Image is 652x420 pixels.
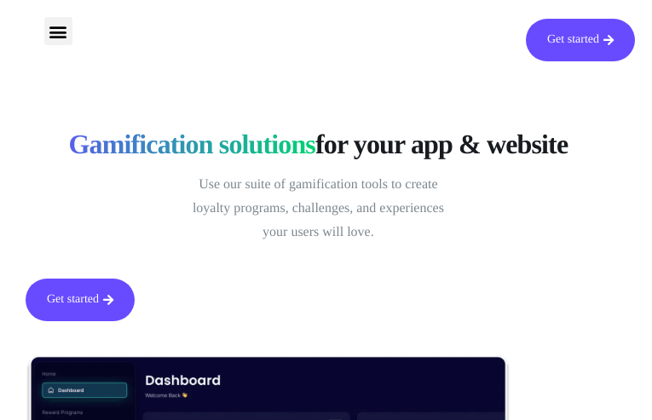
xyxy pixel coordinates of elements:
[26,128,611,160] h1: for your app & website
[182,173,454,245] p: Use our suite of gamification tools to create loyalty programs, challenges, and experiences your ...
[44,17,72,45] div: Menu Toggle
[526,19,635,61] a: Get started
[547,34,599,46] span: Get started
[47,294,99,306] span: Get started
[69,128,315,160] span: Gamification solutions
[26,279,135,321] a: Get started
